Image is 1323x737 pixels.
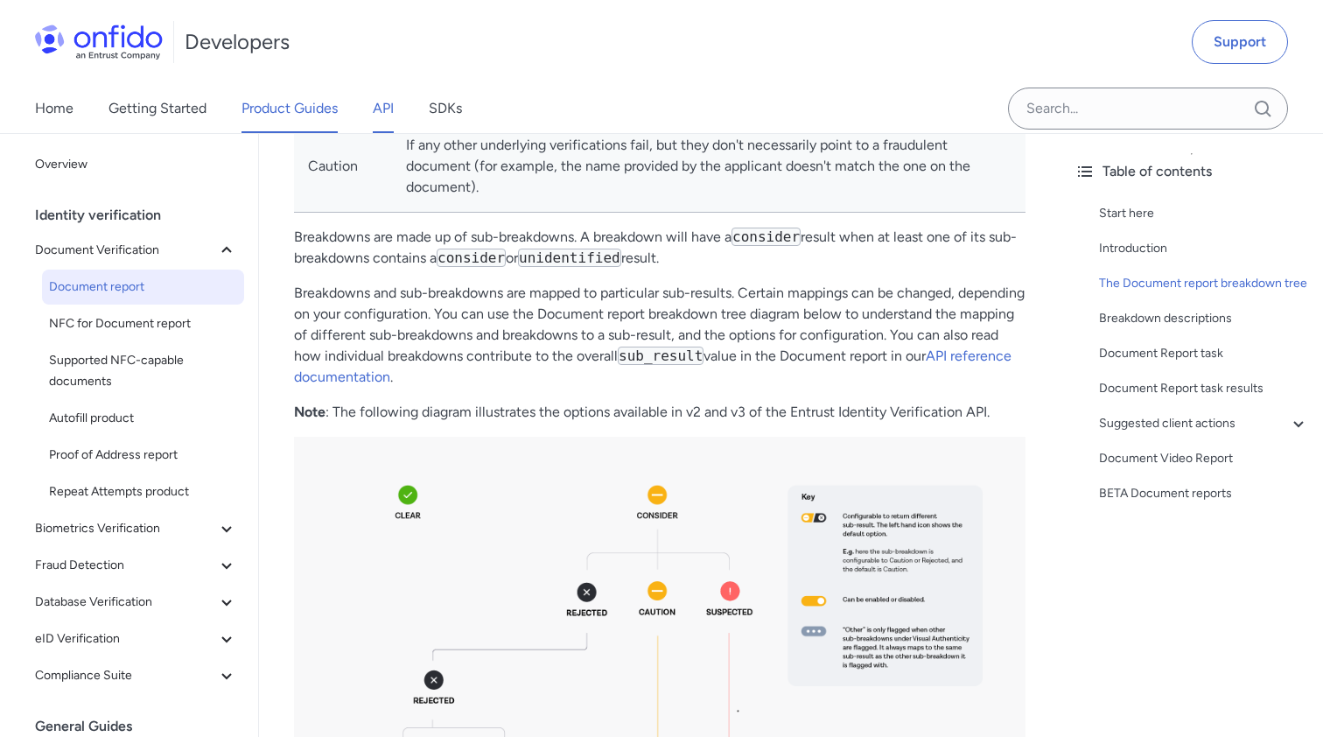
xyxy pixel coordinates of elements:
[49,445,237,466] span: Proof of Address report
[392,121,1025,213] td: If any other underlying verifications fail, but they don't necessarily point to a fraudulent docu...
[1099,203,1309,224] a: Start here
[28,233,244,268] button: Document Verification
[294,404,325,420] strong: Note
[49,350,237,392] span: Supported NFC-capable documents
[35,555,216,576] span: Fraud Detection
[35,628,216,649] span: eID Verification
[42,306,244,341] a: NFC for Document report
[49,481,237,502] span: Repeat Attempts product
[241,84,338,133] a: Product Guides
[49,313,237,334] span: NFC for Document report
[35,592,216,613] span: Database Verification
[294,121,392,213] td: Caution
[28,658,244,693] button: Compliance Suite
[294,402,1025,423] p: : The following diagram illustrates the options available in v2 and v3 of the Entrust Identity Ve...
[1099,343,1309,364] a: Document Report task
[35,240,216,261] span: Document Verification
[42,474,244,509] a: Repeat Attempts product
[42,438,244,473] a: Proof of Address report
[437,249,506,267] code: consider
[618,347,703,365] code: sub_result
[294,227,1025,269] p: Breakdowns are made up of sub-breakdowns. A breakdown will have a result when at least one of its...
[35,84,73,133] a: Home
[35,198,251,233] div: Identity verification
[294,283,1025,388] p: Breakdowns and sub-breakdowns are mapped to particular sub-results. Certain mappings can be chang...
[42,343,244,399] a: Supported NFC-capable documents
[28,548,244,583] button: Fraud Detection
[35,665,216,686] span: Compliance Suite
[35,154,237,175] span: Overview
[1099,273,1309,294] a: The Document report breakdown tree
[1192,20,1288,64] a: Support
[28,621,244,656] button: eID Verification
[1099,378,1309,399] a: Document Report task results
[35,518,216,539] span: Biometrics Verification
[731,228,801,246] code: consider
[49,408,237,429] span: Autofill product
[49,277,237,298] span: Document report
[28,585,244,620] button: Database Verification
[28,147,244,182] a: Overview
[185,28,290,56] h1: Developers
[1099,308,1309,329] a: Breakdown descriptions
[1008,88,1288,130] input: Onfido search input field
[35,25,163,60] img: Onfido Logo
[1099,413,1309,434] a: Suggested client actions
[1074,161,1309,182] div: Table of contents
[1099,483,1309,504] a: BETA Document reports
[518,249,621,267] code: unidentified
[28,511,244,546] button: Biometrics Verification
[1099,448,1309,469] a: Document Video Report
[42,401,244,436] a: Autofill product
[1099,238,1309,259] a: Introduction
[373,84,394,133] a: API
[429,84,462,133] a: SDKs
[294,347,1011,385] a: API reference documentation
[42,270,244,305] a: Document report
[108,84,206,133] a: Getting Started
